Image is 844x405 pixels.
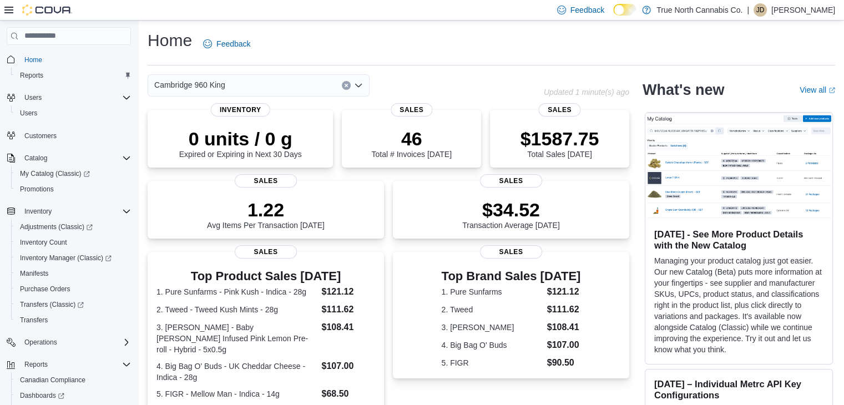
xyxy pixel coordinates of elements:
[643,81,724,99] h2: What's new
[570,4,604,16] span: Feedback
[20,129,131,143] span: Customers
[235,174,297,188] span: Sales
[20,129,61,143] a: Customers
[16,236,131,249] span: Inventory Count
[520,128,599,150] p: $1587.75
[656,3,742,17] p: True North Cannabis Co.
[16,373,90,387] a: Canadian Compliance
[16,282,75,296] a: Purchase Orders
[207,199,325,230] div: Avg Items Per Transaction [DATE]
[462,199,560,230] div: Transaction Average [DATE]
[321,387,375,401] dd: $68.50
[11,181,135,197] button: Promotions
[16,107,131,120] span: Users
[179,128,302,159] div: Expired or Expiring in Next 30 Days
[754,3,767,17] div: Jessica Devereux
[20,109,37,118] span: Users
[11,235,135,250] button: Inventory Count
[216,38,250,49] span: Feedback
[20,316,48,325] span: Transfers
[148,29,192,52] h1: Home
[11,388,135,403] a: Dashboards
[24,207,52,216] span: Inventory
[20,169,90,178] span: My Catalog (Classic)
[211,103,270,117] span: Inventory
[20,53,47,67] a: Home
[11,281,135,297] button: Purchase Orders
[16,389,69,402] a: Dashboards
[613,4,636,16] input: Dark Mode
[20,91,131,104] span: Users
[16,107,42,120] a: Users
[24,338,57,347] span: Operations
[20,336,131,349] span: Operations
[16,313,131,327] span: Transfers
[156,270,375,283] h3: Top Product Sales [DATE]
[16,298,88,311] a: Transfers (Classic)
[442,304,543,315] dt: 2. Tweed
[2,357,135,372] button: Reports
[16,251,131,265] span: Inventory Manager (Classic)
[354,81,363,90] button: Open list of options
[2,52,135,68] button: Home
[547,356,581,369] dd: $90.50
[342,81,351,90] button: Clear input
[207,199,325,221] p: 1.22
[11,219,135,235] a: Adjustments (Classic)
[156,304,317,315] dt: 2. Tweed - Tweed Kush Mints - 28g
[11,297,135,312] a: Transfers (Classic)
[16,267,131,280] span: Manifests
[442,357,543,368] dt: 5. FIGR
[16,298,131,311] span: Transfers (Classic)
[156,322,317,355] dt: 3. [PERSON_NAME] - Baby [PERSON_NAME] Infused Pink Lemon Pre-roll - Hybrid - 5x0.5g
[20,376,85,384] span: Canadian Compliance
[371,128,451,159] div: Total # Invoices [DATE]
[156,361,317,383] dt: 4. Big Bag O' Buds - UK Cheddar Cheese - Indica - 28g
[20,285,70,293] span: Purchase Orders
[11,105,135,121] button: Users
[654,378,823,401] h3: [DATE] – Individual Metrc API Key Configurations
[16,220,131,234] span: Adjustments (Classic)
[442,270,581,283] h3: Top Brand Sales [DATE]
[2,335,135,350] button: Operations
[16,183,131,196] span: Promotions
[2,150,135,166] button: Catalog
[20,222,93,231] span: Adjustments (Classic)
[828,87,835,94] svg: External link
[391,103,432,117] span: Sales
[20,238,67,247] span: Inventory Count
[16,267,53,280] a: Manifests
[235,245,297,259] span: Sales
[16,69,131,82] span: Reports
[20,205,56,218] button: Inventory
[156,286,317,297] dt: 1. Pure Sunfarms - Pink Kush - Indica - 28g
[20,71,43,80] span: Reports
[16,282,131,296] span: Purchase Orders
[22,4,72,16] img: Cova
[179,128,302,150] p: 0 units / 0 g
[321,285,375,298] dd: $121.12
[20,300,84,309] span: Transfers (Classic)
[480,245,542,259] span: Sales
[20,336,62,349] button: Operations
[24,131,57,140] span: Customers
[547,338,581,352] dd: $107.00
[20,151,52,165] button: Catalog
[156,388,317,399] dt: 5. FIGR - Mellow Man - Indica - 14g
[20,254,112,262] span: Inventory Manager (Classic)
[16,167,131,180] span: My Catalog (Classic)
[20,151,131,165] span: Catalog
[654,255,823,355] p: Managing your product catalog just got easier. Our new Catalog (Beta) puts more information at yo...
[2,128,135,144] button: Customers
[16,236,72,249] a: Inventory Count
[520,128,599,159] div: Total Sales [DATE]
[442,286,543,297] dt: 1. Pure Sunfarms
[20,53,131,67] span: Home
[654,229,823,251] h3: [DATE] - See More Product Details with the New Catalog
[321,303,375,316] dd: $111.62
[747,3,749,17] p: |
[442,322,543,333] dt: 3. [PERSON_NAME]
[11,372,135,388] button: Canadian Compliance
[16,389,131,402] span: Dashboards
